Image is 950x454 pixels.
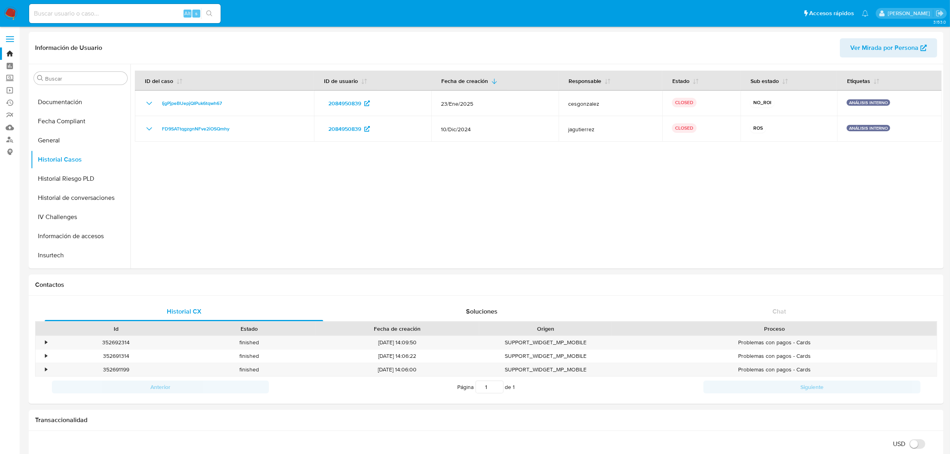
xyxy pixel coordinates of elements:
[31,265,130,284] button: Items
[45,352,47,360] div: •
[458,381,515,393] span: Página de
[49,349,182,363] div: 352691314
[316,363,479,376] div: [DATE] 14:06:00
[31,131,130,150] button: General
[612,336,937,349] div: Problemas con pagos - Cards
[182,363,315,376] div: finished
[167,307,201,316] span: Historial CX
[29,8,221,19] input: Buscar usuario o caso...
[49,363,182,376] div: 352691199
[31,112,130,131] button: Fecha Compliant
[612,363,937,376] div: Problemas con pagos - Cards
[840,38,937,57] button: Ver Mirada por Persona
[195,10,198,17] span: s
[35,44,102,52] h1: Información de Usuario
[31,246,130,265] button: Insurtech
[316,336,479,349] div: [DATE] 14:09:50
[37,75,43,81] button: Buscar
[55,325,177,333] div: Id
[52,381,269,393] button: Anterior
[479,336,612,349] div: SUPPORT_WIDGET_MP_MOBILE
[479,363,612,376] div: SUPPORT_WIDGET_MP_MOBILE
[182,349,315,363] div: finished
[31,150,130,169] button: Historial Casos
[31,93,130,112] button: Documentación
[35,281,937,289] h1: Contactos
[45,75,124,82] input: Buscar
[182,336,315,349] div: finished
[809,9,854,18] span: Accesos rápidos
[703,381,920,393] button: Siguiente
[485,325,606,333] div: Origen
[45,339,47,346] div: •
[184,10,191,17] span: Alt
[49,336,182,349] div: 352692314
[316,349,479,363] div: [DATE] 14:06:22
[612,349,937,363] div: Problemas con pagos - Cards
[618,325,931,333] div: Proceso
[45,366,47,373] div: •
[31,207,130,227] button: IV Challenges
[201,8,217,19] button: search-icon
[513,383,515,391] span: 1
[466,307,498,316] span: Soluciones
[35,416,937,424] h1: Transaccionalidad
[479,349,612,363] div: SUPPORT_WIDGET_MP_MOBILE
[31,227,130,246] button: Información de accesos
[850,38,918,57] span: Ver Mirada por Persona
[862,10,869,17] a: Notificaciones
[936,9,944,18] a: Salir
[888,10,933,17] p: marianathalie.grajeda@mercadolibre.com.mx
[321,325,474,333] div: Fecha de creación
[772,307,786,316] span: Chat
[188,325,310,333] div: Estado
[31,188,130,207] button: Historial de conversaciones
[31,169,130,188] button: Historial Riesgo PLD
